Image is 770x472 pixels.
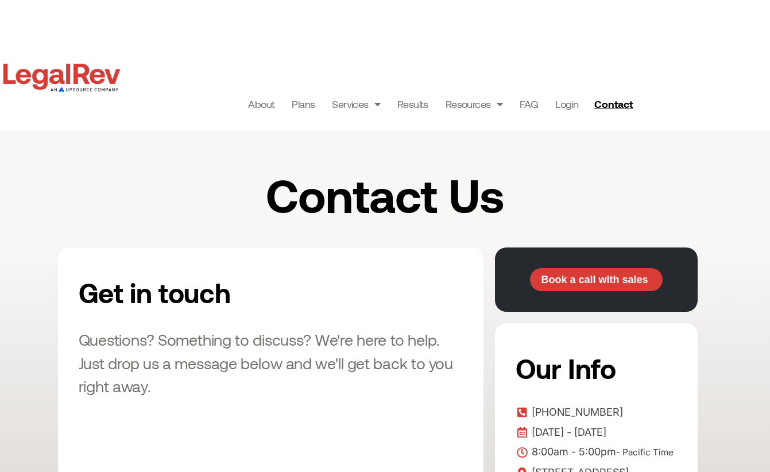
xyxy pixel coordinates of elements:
[292,96,315,112] a: Plans
[332,96,380,112] a: Services
[594,99,633,109] span: Contact
[590,95,640,113] a: Contact
[520,96,538,112] a: FAQ
[156,171,614,219] h1: Contact Us
[529,404,623,421] span: [PHONE_NUMBER]
[616,447,674,458] span: - Pacific Time
[541,274,648,285] span: Book a call with sales
[446,96,502,112] a: Resources
[529,424,606,441] span: [DATE] - [DATE]
[248,96,274,112] a: About
[516,344,674,392] h2: Our Info
[516,404,677,421] a: [PHONE_NUMBER]
[79,268,347,316] h2: Get in touch
[248,96,578,112] nav: Menu
[530,268,663,291] a: Book a call with sales
[397,96,428,112] a: Results
[79,328,463,398] h3: Questions? Something to discuss? We're here to help. Just drop us a message below and we'll get b...
[555,96,578,112] a: Login
[529,443,674,461] span: 8:00am - 5:00pm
